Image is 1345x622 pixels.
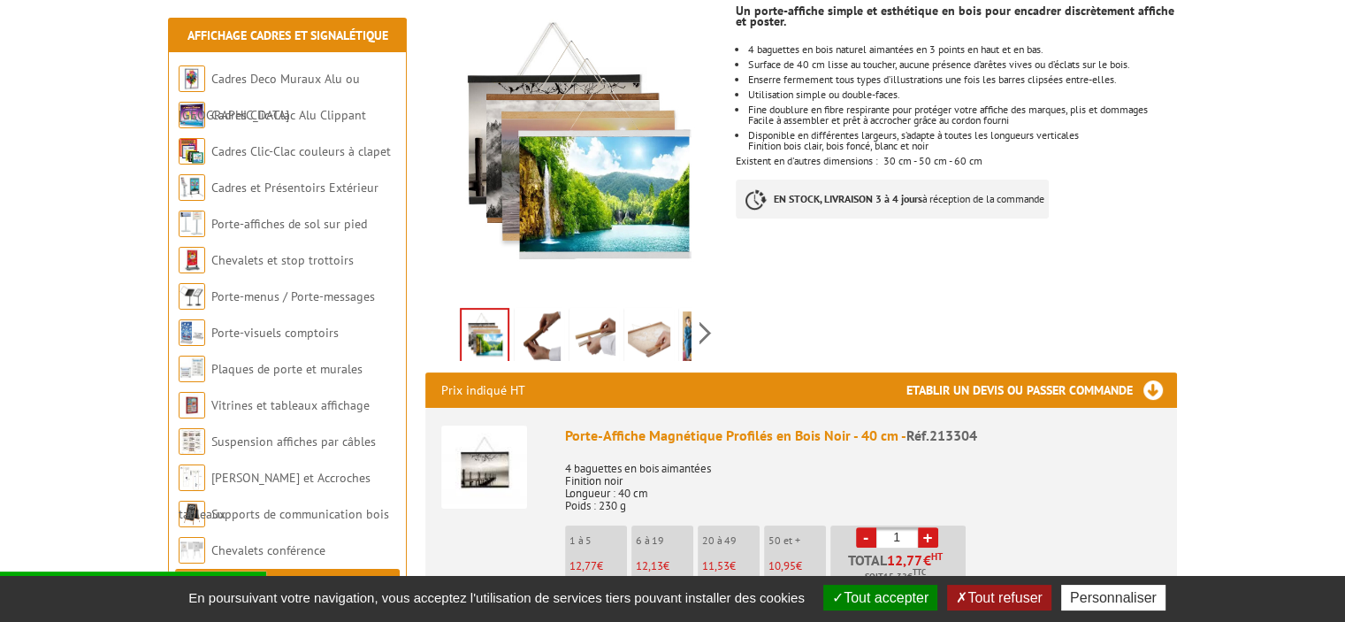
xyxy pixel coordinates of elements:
p: 6 à 19 [636,534,693,547]
button: Tout refuser [947,585,1051,610]
sup: TTC [913,567,926,577]
li: 4 baguettes en bois naturel aimantées en 3 points en haut et en bas. [748,44,1176,55]
img: Chevalets et stop trottoirs [179,247,205,273]
button: Tout accepter [823,585,937,610]
p: Total [835,553,966,584]
p: Disponible en différentes largeurs, s’adapte à toutes les longueurs verticales [748,130,1176,141]
a: Porte-affiches de sol sur pied [211,216,367,232]
img: Cadres et Présentoirs Extérieur [179,174,205,201]
p: 4 baguettes en bois aimantées Finition noir Longueur : 40 cm Poids : 230 g [565,450,1161,512]
a: + [918,527,938,548]
a: Cadres et Présentoirs Extérieur [211,180,378,196]
a: Cadres Clic-Clac Alu Clippant [211,107,366,123]
img: Suspension affiches par câbles [179,428,205,455]
a: Porte-visuels comptoirs [211,325,339,341]
img: Cadres Deco Muraux Alu ou Bois [179,65,205,92]
img: Porte-affiches de sol sur pied [179,211,205,237]
p: € [768,560,826,572]
img: Vitrines et tableaux affichage [179,392,205,419]
img: Porte-visuels comptoirs [179,319,205,346]
p: Prix indiqué HT [441,372,525,408]
a: Porte-menus / Porte-messages [211,288,375,304]
p: € [569,560,627,572]
img: 213304_profiles_bois_aimantes_40_cm.jpg [462,310,508,365]
span: 12,13 [636,558,663,573]
a: Vitrines et tableaux affichage [211,397,370,413]
span: 10,95 [768,558,796,573]
h3: Etablir un devis ou passer commande [906,372,1177,408]
a: Plaques de porte et murales [211,361,363,377]
span: 12,77 [887,553,923,567]
img: Porte-menus / Porte-messages [179,283,205,310]
strong: EN STOCK, LIVRAISON 3 à 4 jours [774,192,922,205]
a: Affichage Cadres et Signalétique [187,27,388,43]
img: Plaques de porte et murales [179,356,205,382]
button: Personnaliser (fenêtre modale) [1061,585,1165,610]
span: 15,32 [883,570,907,584]
img: 213399_porte-affiches_magnetique_bois_fonce_4.jpg [683,311,725,366]
span: Réf.213304 [906,426,977,444]
a: [PERSON_NAME] et Accroches tableaux [179,470,371,522]
img: 213399_porte-affiches_magnetique_bois_clair_2.jpg [573,311,615,366]
span: 11,53 [702,558,730,573]
li: Utilisation simple ou double-faces. [748,89,1176,100]
strong: Un porte-affiche simple et esthétique en bois pour encadrer discrètement affiche et poster. [736,3,1174,29]
span: Next [697,319,714,348]
a: Supports de communication bois [211,506,389,522]
span: € [923,553,931,567]
img: Chevalets conférence [179,537,205,564]
img: Cadres Clic-Clac couleurs à clapet [179,138,205,165]
li: Enserre fermement tous types d’illustrations une fois les barres clipsées entre-elles. [748,74,1176,85]
a: Suspension affiches par câbles [211,434,376,449]
p: Finition bois clair, bois foncé, blanc et noir [748,141,1176,151]
div: Porte-Affiche Magnétique Profilés en Bois Noir - 40 cm - [565,426,1161,446]
p: Fine doublure en fibre respirante pour protéger votre affiche des marques, plis et dommages [748,104,1176,115]
p: € [636,560,693,572]
img: Porte-Affiche Magnétique Profilés en Bois Noir - 40 cm [441,426,527,509]
a: Chevalets et stop trottoirs [211,252,354,268]
p: 50 et + [768,534,826,547]
span: En poursuivant votre navigation, vous acceptez l'utilisation de services tiers pouvant installer ... [180,590,814,605]
span: 12,77 [569,558,597,573]
img: 213399_porte-affiches_magnetique_bois_fonce_2.jpg [518,311,561,366]
a: Chevalets conférence [211,542,325,558]
p: à réception de la commande [736,180,1049,219]
sup: HT [931,550,943,563]
img: 213399_porte-affiches_magnetique_bois_fonce_3.jpg [628,311,670,366]
p: 20 à 49 [702,534,760,547]
p: Facile à assembler et prêt à accrocher grâce au cordon fourni [748,115,1176,126]
a: Cadres Deco Muraux Alu ou [GEOGRAPHIC_DATA] [179,71,360,123]
a: - [856,527,876,548]
img: 213304_profiles_bois_aimantes_40_cm.jpg [425,4,723,302]
span: Soit € [865,570,926,584]
p: 1 à 5 [569,534,627,547]
li: Surface de 40 cm lisse au toucher, aucune présence d’arêtes vives ou d’éclats sur le bois. [748,59,1176,70]
a: Cadres Clic-Clac couleurs à clapet [211,143,391,159]
img: Cimaises et Accroches tableaux [179,465,205,491]
p: € [702,560,760,572]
